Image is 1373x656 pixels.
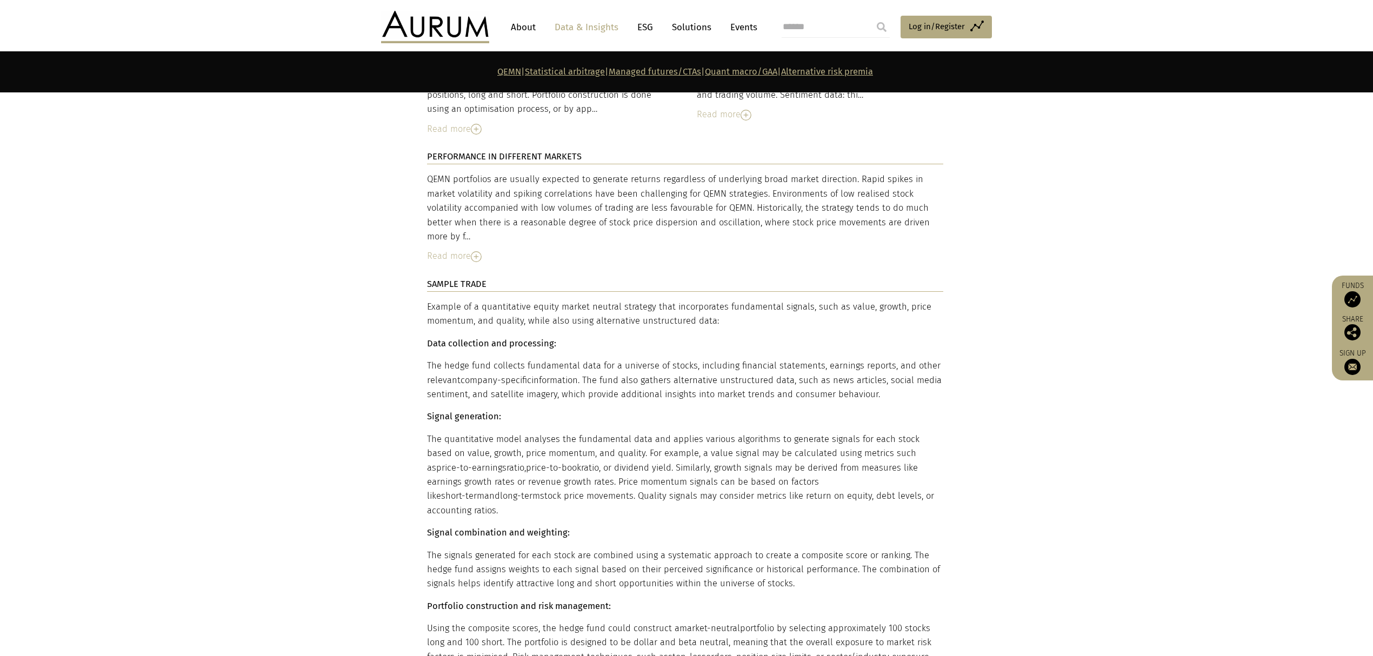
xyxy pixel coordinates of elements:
strong: Signal combination and weighting: [427,527,570,538]
p: The quantitative model analyses the fundamental data and applies various algorithms to generate s... [427,432,943,518]
p: The hedge fund collects fundamental data for a universe of stocks, including financial statements... [427,359,943,401]
div: Read more [427,249,943,263]
div: Share [1337,316,1368,340]
strong: | | | | [497,66,873,77]
a: Statistical arbitrage [525,66,605,77]
span: Log in/Register [909,20,965,33]
a: QEMN [497,66,521,77]
a: Solutions [666,17,717,37]
img: Sign up to our newsletter [1344,359,1361,375]
a: ESG [632,17,658,37]
span: long-term [500,491,540,501]
a: Data & Insights [549,17,624,37]
a: Quant macro/GAA [705,66,777,77]
img: Read More [471,251,482,262]
span: short-term [441,491,484,501]
div: QEMN portfolios are usually expected to generate returns regardless of underlying broad market di... [427,172,943,244]
a: Events [725,17,757,37]
div: Read more [427,122,674,136]
div: Read more [697,108,943,122]
span: price-to-book [526,463,581,473]
img: Read More [741,110,751,121]
strong: PERFORMANCE IN DIFFERENT MARKETS [427,151,582,162]
span: market-neutral [679,623,740,633]
strong: Signal generation: [427,411,501,421]
p: The signals generated for each stock are combined using a systematic approach to create a composi... [427,548,943,591]
img: Share this post [1344,324,1361,340]
a: Sign up [1337,349,1368,375]
a: Managed futures/CTAs [609,66,701,77]
span: price-to-earnings [436,463,506,473]
img: Access Funds [1344,291,1361,307]
a: Alternative risk premia [781,66,873,77]
a: About [505,17,541,37]
strong: Data collection and processing: [427,338,556,349]
input: Submit [871,16,892,38]
span: company-specific [461,375,531,385]
img: Aurum [381,11,489,43]
a: Funds [1337,281,1368,307]
strong: Portfolio construction and risk management: [427,601,611,611]
img: Read More [471,124,482,135]
strong: SAMPLE TRADE [427,279,486,289]
a: Log in/Register [901,16,992,38]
